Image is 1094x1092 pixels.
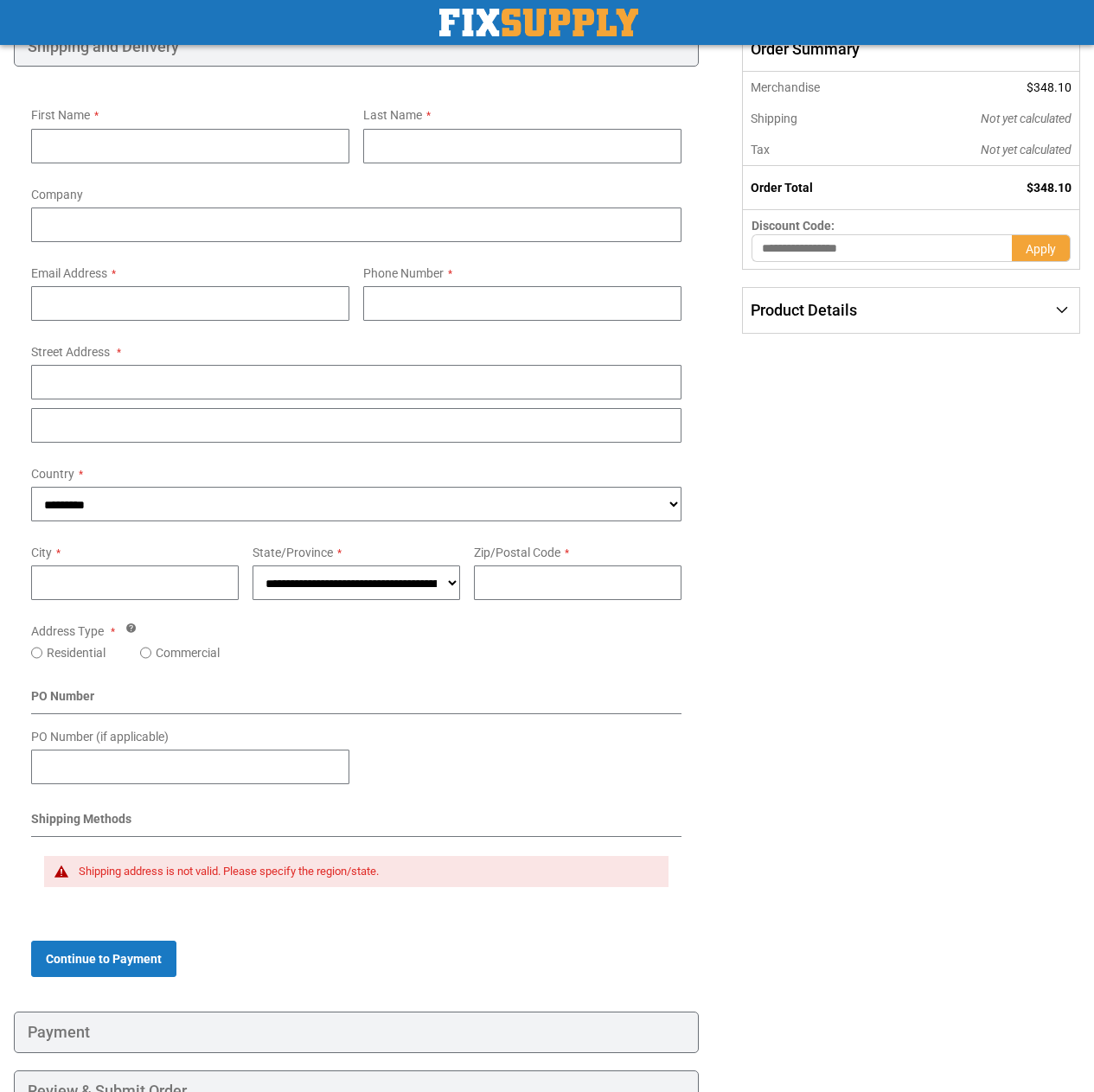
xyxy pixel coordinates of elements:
span: Not yet calculated [981,143,1072,156]
th: Merchandise [743,72,892,103]
span: Country [31,467,74,481]
span: PO Number (if applicable) [31,730,169,744]
button: Continue to Payment [31,941,176,977]
strong: Order Total [751,181,813,195]
div: PO Number [31,687,681,714]
span: Address Type [31,624,104,638]
div: Shipping address is not valid. Please specify the region/state. [79,865,651,878]
span: Shipping [751,112,797,125]
span: Last Name [363,108,422,122]
span: Company [31,188,83,201]
th: Tax [743,134,892,166]
span: Discount Code: [752,219,835,233]
span: First Name [31,108,90,122]
div: Shipping Methods [31,810,681,837]
div: Shipping and Delivery [14,26,699,67]
span: Product Details [751,301,857,319]
a: store logo [439,9,638,36]
span: Apply [1026,242,1056,256]
div: Payment [14,1012,699,1053]
span: Phone Number [363,266,444,280]
span: Not yet calculated [981,112,1072,125]
span: City [31,546,52,559]
span: Zip/Postal Code [474,546,560,559]
label: Residential [47,644,106,661]
span: State/Province [253,546,333,559]
span: Continue to Payment [46,952,162,966]
span: Order Summary [742,26,1080,73]
span: $348.10 [1027,80,1072,94]
img: Fix Industrial Supply [439,9,638,36]
label: Commercial [156,644,220,661]
button: Apply [1012,234,1071,262]
span: $348.10 [1027,181,1072,195]
span: Street Address [31,345,110,359]
span: Email Address [31,266,107,280]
